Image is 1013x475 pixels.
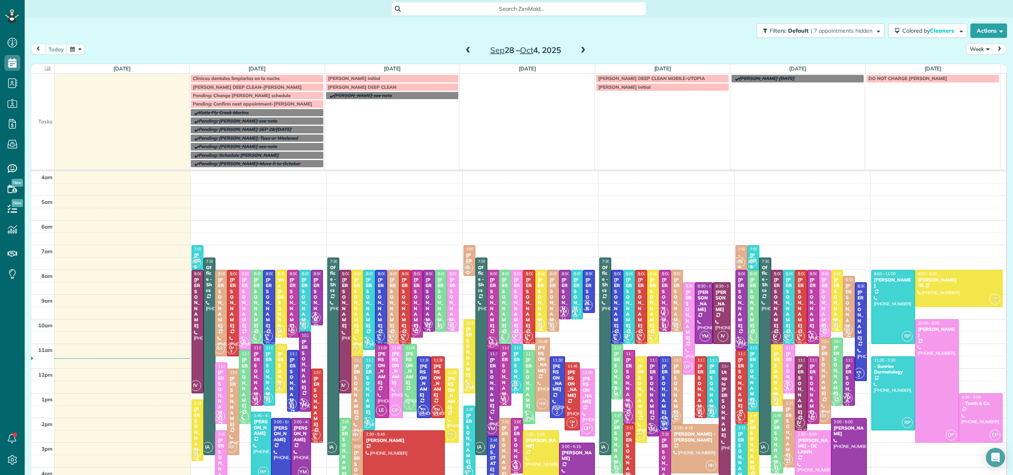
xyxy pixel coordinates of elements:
span: 11:45 - 2:30 [567,364,589,369]
div: [PERSON_NAME] [354,277,361,328]
span: 11:00 - 1:00 [514,345,535,350]
span: IC [502,333,505,337]
span: KR [613,333,618,337]
div: [PERSON_NAME] [715,289,728,313]
span: RP [746,257,757,268]
small: 3 [634,335,644,343]
button: next [992,44,1007,55]
div: [PERSON_NAME] [419,364,428,398]
div: [PERSON_NAME] [489,357,497,409]
span: 8:00 - 11:00 [626,271,647,276]
div: [PERSON_NAME] [673,277,681,328]
span: IV [718,331,728,342]
span: 8:00 - 10:45 [290,271,311,276]
small: 3 [522,335,532,343]
a: [DATE] [654,65,671,72]
span: 11:30 - 2:30 [798,358,819,363]
span: 11:00 - 1:30 [774,345,795,350]
span: 8:00 - 11:30 [354,271,375,276]
div: [PERSON_NAME] [649,277,657,328]
span: 7:30 - 3:30 [330,259,349,264]
div: [PERSON_NAME] - The Verandas [750,252,757,344]
span: 11:30 - 2:00 [553,358,574,363]
span: 11:15 - 1:45 [290,351,311,356]
span: 11:00 - 1:30 [266,345,287,350]
span: KR [585,302,589,306]
span: 11:30 - 2:30 [874,358,896,363]
span: OP [446,319,456,329]
a: Filters: Default | 7 appointments hidden [753,23,884,38]
span: 11:00 - 2:00 [392,345,413,350]
div: [PERSON_NAME] [750,351,757,403]
div: [PERSON_NAME] [377,277,385,328]
div: [PERSON_NAME] [821,277,829,328]
span: YM [700,331,710,342]
span: 8:00 - 11:30 [218,271,239,276]
div: - Aj 4 Project Llc [738,252,745,298]
span: RP [782,331,793,342]
span: 11:00 - 1:30 [502,345,523,350]
span: 11:45 - 2:15 [218,364,239,369]
span: DO NOT CHARGE [PERSON_NAME] [868,75,947,81]
span: 7:30 - 3:30 [602,259,621,264]
div: [PERSON_NAME] [301,277,309,328]
span: OP [818,324,829,335]
span: OP [682,362,692,372]
span: 11:00 - 2:00 [378,345,399,350]
span: KM [649,333,654,337]
span: 7:30 - 3:30 [206,259,225,264]
span: 8:00 - 10:30 [426,271,447,276]
span: 8:00 - 11:00 [650,271,671,276]
span: 11:15 - 2:45 [490,351,511,356]
span: 11:00 - 1:00 [786,345,807,350]
span: 7:30 - 3:30 [762,259,781,264]
small: 2 [747,335,757,343]
span: 8:00 - 10:30 [674,271,695,276]
small: 3 [227,348,237,355]
small: 2 [374,335,384,343]
span: 7:00 - 8:00 [750,246,769,252]
span: 8:00 - 11:00 [266,271,287,276]
span: 8:00 - 11:00 [526,271,547,276]
a: [DATE] [113,65,131,72]
span: RP [362,337,373,348]
div: [PERSON_NAME] [585,277,593,328]
span: 8:00 - 11:15 [738,271,760,276]
small: 2 [610,335,620,343]
span: 8:30 - 11:00 [698,283,719,289]
span: Colored by [902,27,957,34]
span: 8:00 - 11:00 [390,271,411,276]
span: LE [486,337,497,348]
span: 10:00 - 3:00 [918,321,939,326]
div: [PERSON_NAME] [513,351,520,403]
span: 11:30 - 2:15 [810,358,831,363]
span: Pending: [PERSON_NAME], Tues or Wedsned [198,135,298,141]
span: [PERSON_NAME] [DATE] [739,75,794,81]
span: 7:00 - 8:00 [738,246,757,252]
div: [PERSON_NAME] [626,277,633,328]
span: KM [537,321,542,325]
span: YM [558,306,569,317]
span: 8:00 - 11:00 [254,271,275,276]
div: [PERSON_NAME] [449,277,456,328]
span: Katie Fly Creek Marina [198,109,248,115]
span: YM [734,337,745,348]
span: 8:00 - 10:30 [302,271,323,276]
span: 8:30 - 12:30 [858,283,879,289]
span: RR [546,319,557,329]
span: 11:30 - 2:30 [366,358,387,363]
div: [PERSON_NAME] [614,277,621,328]
span: 11:00 - 1:30 [254,345,275,350]
span: 11:30 - 1:30 [846,358,867,363]
small: 3 [350,348,360,355]
span: 8:30 - 11:00 [716,283,737,289]
span: 8:00 - 1:00 [342,271,361,276]
span: 8:15 - 10:45 [846,277,867,282]
div: [PERSON_NAME] [PERSON_NAME] Buildin [466,252,473,373]
span: YM [422,319,432,329]
div: Office - Shcs [761,265,769,293]
span: 11:15 - 2:15 [242,351,263,356]
small: 2 [262,335,272,343]
span: Pending: Confirm next appointment-[PERSON_NAME] [193,101,312,107]
span: LE [286,324,297,335]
